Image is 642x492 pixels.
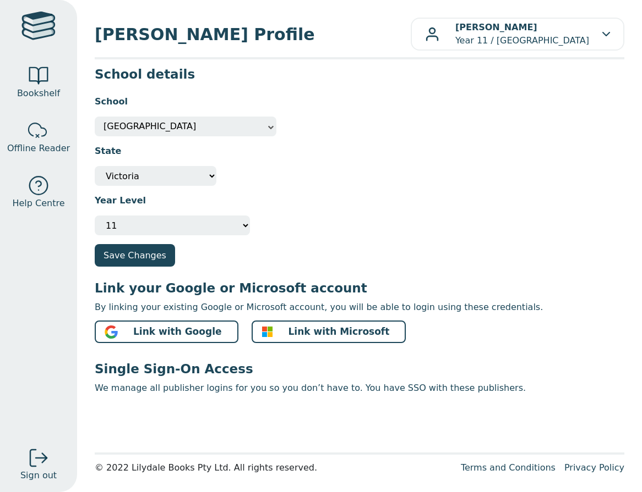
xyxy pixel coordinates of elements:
h3: Single Sign-On Access [95,361,624,377]
button: Link with Microsoft [252,320,406,343]
span: Bookshelf [17,87,60,100]
span: Lynbrook Primary School [104,117,268,136]
p: We manage all publisher logins for you so you don’t have to. You have SSO with these publishers. [95,382,624,395]
span: Offline Reader [7,142,70,155]
span: [PERSON_NAME] Profile [95,22,411,47]
span: Sign out [20,469,57,482]
p: Year 11 / [GEOGRAPHIC_DATA] [455,21,589,47]
img: ms-symbollockup_mssymbol_19.svg [262,326,273,338]
b: [PERSON_NAME] [455,22,537,32]
button: Link with Google [95,320,238,343]
a: Terms and Conditions [461,462,556,473]
h3: Link your Google or Microsoft account [95,280,624,296]
label: State [95,145,121,158]
label: Year Level [95,194,146,207]
button: Save Changes [95,244,175,267]
span: Link with Microsoft [289,325,390,339]
h3: School details [95,66,624,82]
button: [PERSON_NAME]Year 11 / [GEOGRAPHIC_DATA] [411,18,624,51]
img: google_logo.svg [105,325,118,339]
a: Privacy Policy [564,462,624,473]
label: School [95,95,128,108]
div: © 2022 Lilydale Books Pty Ltd. All rights reserved. [95,461,452,474]
span: Help Centre [12,197,64,210]
p: By linking your existing Google or Microsoft account, you will be able to login using these crede... [95,301,624,314]
span: Link with Google [133,325,222,339]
